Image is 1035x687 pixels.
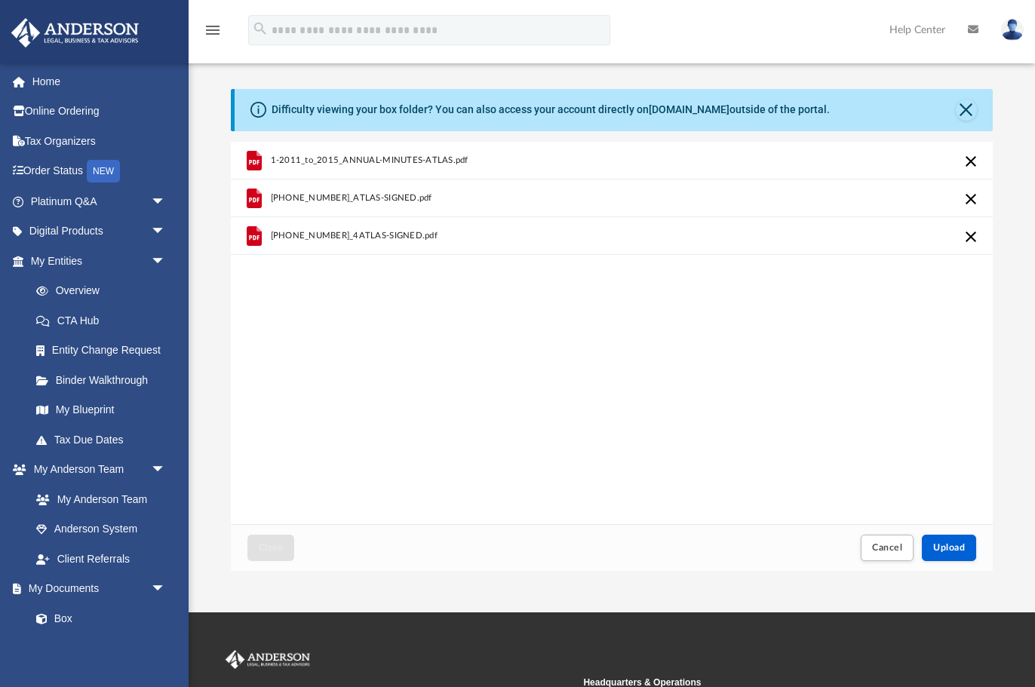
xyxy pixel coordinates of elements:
[861,535,914,561] button: Cancel
[151,186,181,217] span: arrow_drop_down
[204,29,222,39] a: menu
[21,276,189,306] a: Overview
[259,543,283,552] span: Close
[962,228,980,246] button: Cancel this upload
[11,455,181,485] a: My Anderson Teamarrow_drop_down
[11,574,181,604] a: My Documentsarrow_drop_down
[252,20,269,37] i: search
[87,160,120,182] div: NEW
[21,365,189,395] a: Binder Walkthrough
[223,650,313,670] img: Anderson Advisors Platinum Portal
[922,535,976,561] button: Upload
[272,102,830,118] div: Difficulty viewing your box folder? You can also access your account directly on outside of the p...
[11,97,189,127] a: Online Ordering
[21,305,189,336] a: CTA Hub
[21,425,189,455] a: Tax Due Dates
[151,246,181,277] span: arrow_drop_down
[21,484,174,514] a: My Anderson Team
[956,100,977,121] button: Close
[21,514,181,544] a: Anderson System
[11,126,189,156] a: Tax Organizers
[21,395,181,425] a: My Blueprint
[271,193,432,203] span: [PHONE_NUMBER]_ATLAS-SIGNED.pdf
[151,574,181,605] span: arrow_drop_down
[21,544,181,574] a: Client Referrals
[21,336,189,366] a: Entity Change Request
[11,246,189,276] a: My Entitiesarrow_drop_down
[7,18,143,48] img: Anderson Advisors Platinum Portal
[21,633,181,664] a: Meeting Minutes
[11,216,189,247] a: Digital Productsarrow_drop_down
[11,156,189,187] a: Order StatusNEW
[962,152,980,170] button: Cancel this upload
[649,103,729,115] a: [DOMAIN_NAME]
[933,543,965,552] span: Upload
[21,603,174,633] a: Box
[204,21,222,39] i: menu
[11,66,189,97] a: Home
[271,231,438,241] span: [PHONE_NUMBER]_4ATLAS-SIGNED.pdf
[11,186,189,216] a: Platinum Q&Aarrow_drop_down
[271,155,468,165] span: 1-2011_to_2015_ANNUAL-MINUTES-ATLAS.pdf
[1001,19,1024,41] img: User Pic
[247,535,294,561] button: Close
[872,543,902,552] span: Cancel
[231,142,993,571] div: Upload
[151,455,181,486] span: arrow_drop_down
[231,142,993,525] div: grid
[151,216,181,247] span: arrow_drop_down
[962,190,980,208] button: Cancel this upload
